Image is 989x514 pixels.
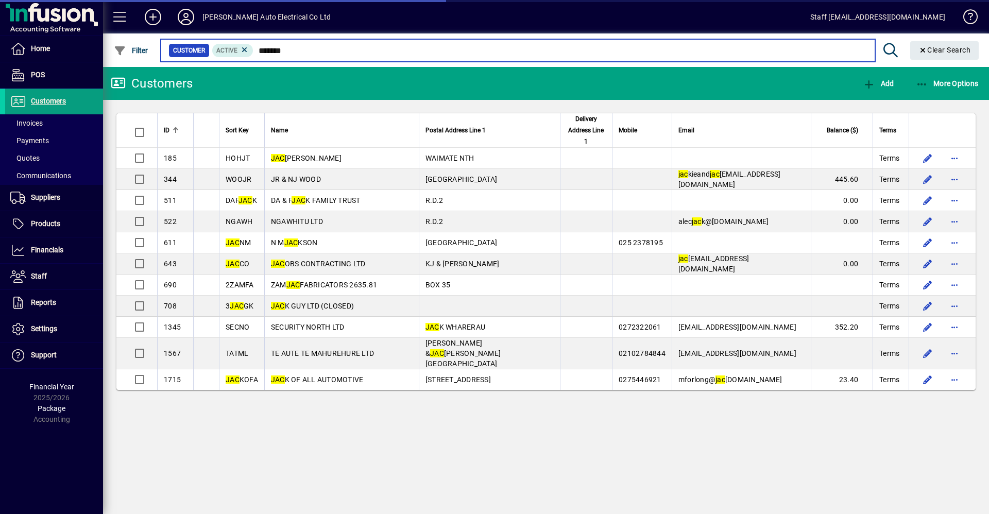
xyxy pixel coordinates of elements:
a: Reports [5,290,103,316]
a: Quotes [5,149,103,167]
span: [GEOGRAPHIC_DATA] [425,238,497,247]
div: Balance ($) [817,125,867,136]
em: JAC [425,323,439,331]
span: NGAWH [226,217,252,226]
button: More options [946,234,963,251]
a: Home [5,36,103,62]
em: JAC [292,196,305,204]
span: Payments [10,136,49,145]
div: Customers [111,75,193,92]
div: [PERSON_NAME] Auto Electrical Co Ltd [202,9,331,25]
span: NGAWHITU LTD [271,217,323,226]
span: 0275446921 [619,375,661,384]
span: [PERSON_NAME] & [PERSON_NAME][GEOGRAPHIC_DATA] [425,339,501,368]
span: Delivery Address Line 1 [567,113,606,147]
span: 025 2378195 [619,238,663,247]
button: More options [946,255,963,272]
span: 708 [164,302,177,310]
em: JAC [284,238,298,247]
span: Customers [31,97,66,105]
a: Settings [5,316,103,342]
button: Edit [919,213,936,230]
span: [EMAIL_ADDRESS][DOMAIN_NAME] [678,349,796,357]
span: Email [678,125,694,136]
span: Home [31,44,50,53]
em: jac [715,375,725,384]
span: DA & F K FAMILY TRUST [271,196,361,204]
span: [EMAIL_ADDRESS][DOMAIN_NAME] [678,254,749,273]
div: Name [271,125,413,136]
span: Terms [879,322,899,332]
button: More options [946,345,963,362]
span: Clear Search [918,46,971,54]
em: jac [678,170,688,178]
button: More options [946,213,963,230]
span: Package [38,404,65,413]
button: Edit [919,319,936,335]
a: Products [5,211,103,237]
button: More options [946,298,963,314]
button: Edit [919,371,936,388]
span: [GEOGRAPHIC_DATA] [425,175,497,183]
span: Customer [173,45,205,56]
span: Terms [879,195,899,205]
a: POS [5,62,103,88]
a: Knowledge Base [956,2,976,36]
span: 185 [164,154,177,162]
span: 1345 [164,323,181,331]
span: Quotes [10,154,40,162]
span: Reports [31,298,56,306]
span: Terms [879,216,899,227]
span: Postal Address Line 1 [425,125,486,136]
span: [PERSON_NAME] [271,154,342,162]
span: Sort Key [226,125,249,136]
em: jac [678,254,688,263]
button: Edit [919,150,936,166]
em: JAC [430,349,444,357]
em: JAC [226,238,240,247]
mat-chip: Activation Status: Active [212,44,253,57]
span: K WHARERAU [425,323,485,331]
span: Support [31,351,57,359]
span: R.D.2 [425,196,443,204]
button: Clear [910,41,979,60]
td: 0.00 [811,211,873,232]
span: Invoices [10,119,43,127]
a: Support [5,342,103,368]
em: JAC [230,302,244,310]
em: JAC [226,260,240,268]
td: 445.60 [811,169,873,190]
span: TE AUTE TE MAHUREHURE LTD [271,349,374,357]
span: Products [31,219,60,228]
a: Communications [5,167,103,184]
span: Terms [879,259,899,269]
span: TATML [226,349,248,357]
td: 0.00 [811,190,873,211]
span: HOHJT [226,154,250,162]
span: KJ & [PERSON_NAME] [425,260,500,268]
span: Terms [879,348,899,358]
div: ID [164,125,187,136]
span: Settings [31,324,57,333]
span: 690 [164,281,177,289]
span: WAIMATE NTH [425,154,474,162]
span: OBS CONTRACTING LTD [271,260,366,268]
button: More options [946,319,963,335]
span: 511 [164,196,177,204]
em: jac [692,217,702,226]
span: WOOJR [226,175,251,183]
a: Payments [5,132,103,149]
em: jac [710,170,720,178]
span: 02102784844 [619,349,666,357]
button: Edit [919,298,936,314]
em: JAC [271,375,285,384]
span: Add [863,79,894,88]
span: Communications [10,172,71,180]
span: 0272322061 [619,323,661,331]
span: BOX 35 [425,281,451,289]
a: Staff [5,264,103,289]
button: Filter [111,41,151,60]
span: NM [226,238,251,247]
span: 344 [164,175,177,183]
button: Edit [919,255,936,272]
